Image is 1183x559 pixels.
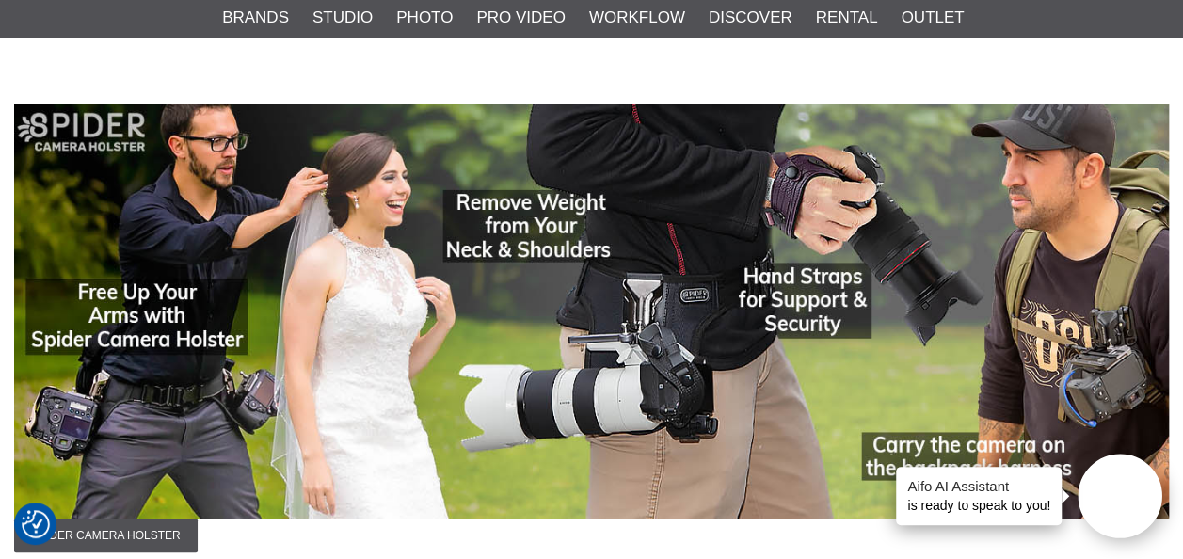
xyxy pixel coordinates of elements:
a: Ad:006 banner-SpiderGear2.jpgSpider Camera Holster [14,104,1169,552]
a: Outlet [901,6,964,30]
a: Photo [396,6,453,30]
img: Ad:006 banner-SpiderGear2.jpg [14,104,1169,519]
a: Rental [816,6,878,30]
h4: Aifo AI Assistant [907,476,1050,496]
span: Spider Camera Holster [14,519,198,552]
a: Workflow [589,6,685,30]
a: Studio [312,6,373,30]
a: Pro Video [476,6,565,30]
div: is ready to speak to you! [896,467,1062,525]
button: Consent Preferences [22,507,50,541]
a: Discover [709,6,792,30]
img: Revisit consent button [22,510,50,538]
a: Brands [222,6,289,30]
